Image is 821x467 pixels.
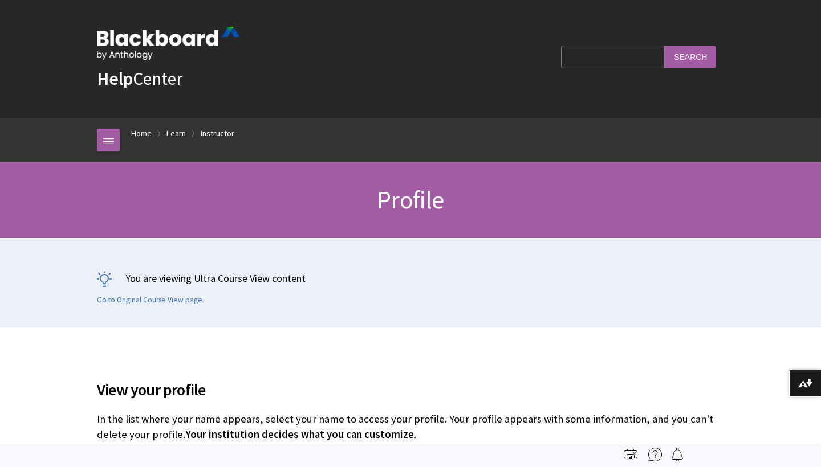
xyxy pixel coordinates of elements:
[670,448,684,461] img: Follow this page
[97,67,133,90] strong: Help
[377,184,444,215] span: Profile
[648,448,662,461] img: More help
[97,412,724,441] p: In the list where your name appears, select your name to access your profile. Your profile appear...
[201,126,234,141] a: Instructor
[665,46,716,68] input: Search
[131,126,152,141] a: Home
[97,295,204,305] a: Go to Original Course View page.
[97,67,182,90] a: HelpCenter
[97,364,724,402] h2: View your profile
[97,271,724,285] p: You are viewing Ultra Course View content
[97,27,239,60] img: Blackboard by Anthology
[185,428,414,441] span: Your institution decides what you can customize
[624,448,637,461] img: Print
[166,126,186,141] a: Learn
